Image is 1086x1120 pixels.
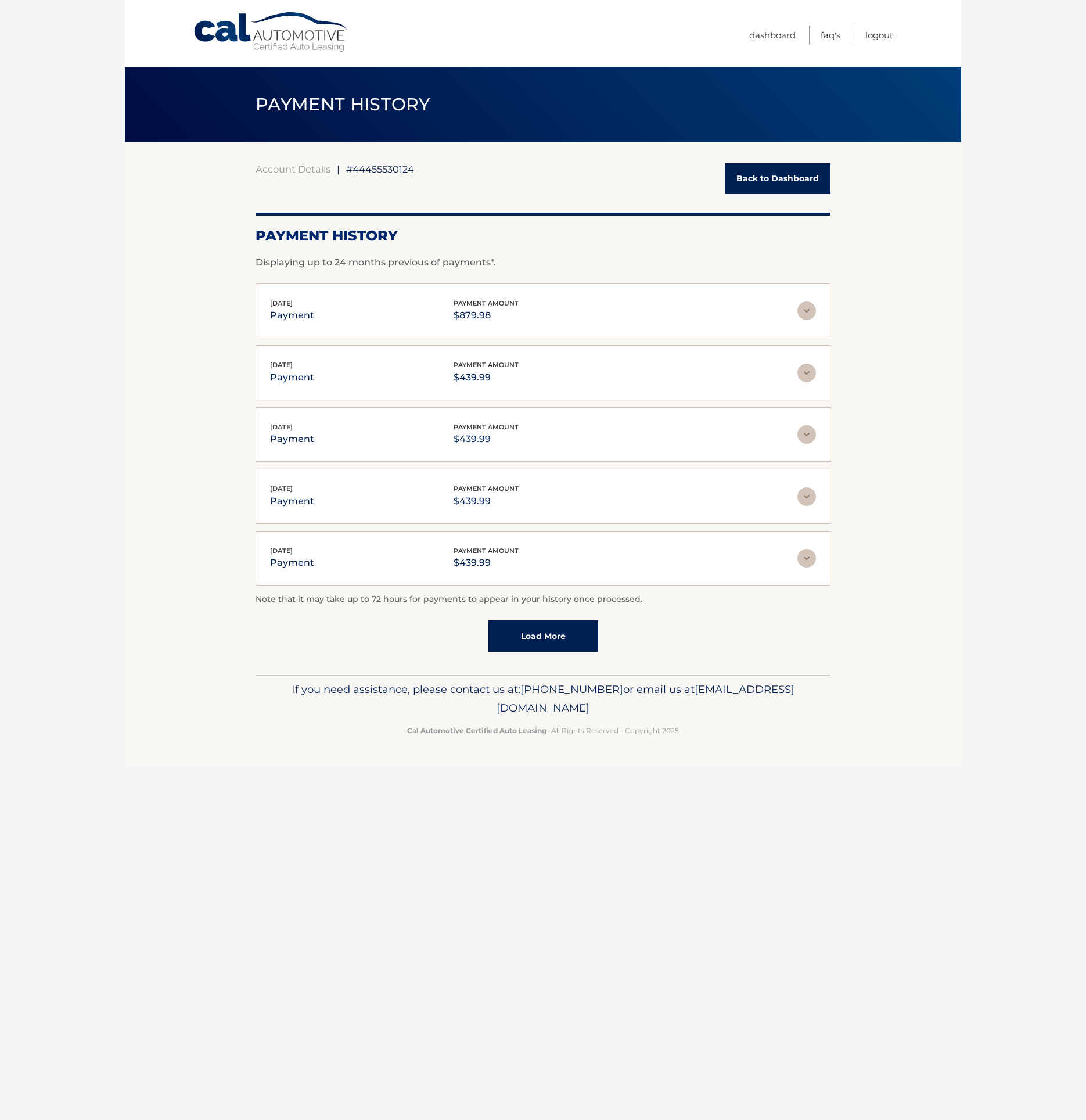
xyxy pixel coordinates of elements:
span: [DATE] [270,484,293,493]
span: payment amount [454,547,519,555]
p: payment [270,307,314,324]
p: payment [270,493,314,509]
img: accordion-rest.svg [797,487,816,506]
p: $439.99 [454,431,519,447]
img: accordion-rest.svg [797,549,816,568]
a: Dashboard [749,26,796,45]
span: payment amount [454,361,519,369]
span: [PHONE_NUMBER] [520,683,623,696]
strong: Cal Automotive Certified Auto Leasing [407,726,546,735]
span: payment amount [454,484,519,493]
a: Account Details [256,163,330,175]
img: accordion-rest.svg [797,301,816,320]
span: [EMAIL_ADDRESS][DOMAIN_NAME] [497,683,794,715]
span: [DATE] [270,361,293,369]
a: Load More [488,620,598,652]
p: $439.99 [454,493,519,509]
p: Note that it may take up to 72 hours for payments to appear in your history once processed. [256,593,830,606]
p: Displaying up to 24 months previous of payments*. [256,256,830,270]
p: $879.98 [454,307,519,324]
p: payment [270,369,314,386]
img: accordion-rest.svg [797,425,816,444]
span: payment amount [454,299,519,307]
span: [DATE] [270,547,293,555]
span: PAYMENT HISTORY [256,94,430,115]
span: [DATE] [270,299,293,307]
p: payment [270,555,314,571]
span: payment amount [454,423,519,431]
span: [DATE] [270,423,293,431]
a: FAQ's [821,26,840,45]
h2: Payment History [256,227,830,245]
p: - All Rights Reserved - Copyright 2025 [263,724,823,737]
p: payment [270,431,314,447]
p: $439.99 [454,369,519,386]
a: Cal Automotive [193,12,350,53]
a: Back to Dashboard [725,163,830,194]
p: If you need assistance, please contact us at: or email us at [263,680,823,717]
span: | [337,163,340,175]
a: Logout [865,26,893,45]
img: accordion-rest.svg [797,364,816,382]
span: #44455530124 [346,163,414,175]
p: $439.99 [454,555,519,571]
